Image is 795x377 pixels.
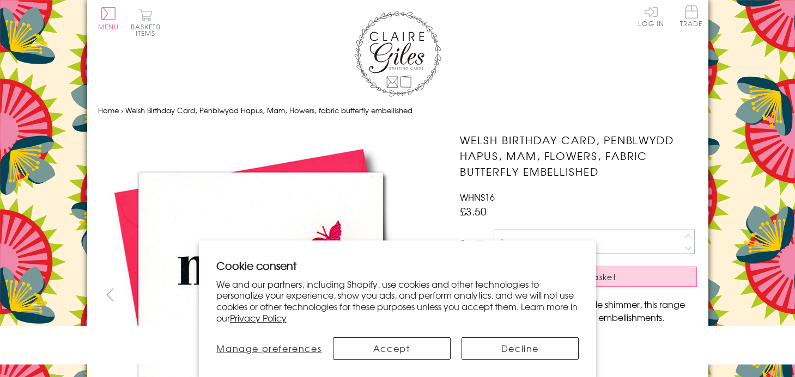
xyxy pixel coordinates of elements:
img: Claire Giles Greetings Cards [354,11,441,97]
h1: Welsh Birthday Card, Penblwydd Hapus, Mam, Flowers, fabric butterfly embellished [460,132,697,179]
span: Manage preferences [216,342,321,355]
nav: breadcrumbs [98,100,697,122]
span: £3.50 [460,203,487,219]
button: Basket0 items [131,9,161,36]
p: We and our partners, including Shopify, use cookies and other technologies to personalize your ex... [216,279,579,324]
button: Decline [462,337,579,360]
a: Log In [638,5,664,27]
span: Menu [98,22,119,32]
button: Manage preferences [216,337,322,360]
label: Quantity [460,237,486,247]
span: WHNS16 [460,190,495,203]
span: Welsh Birthday Card, Penblwydd Hapus, Mam, Flowers, fabric butterfly embellished [125,105,412,115]
a: Home [98,105,119,115]
button: Accept [333,337,451,360]
h2: Cookie consent [216,258,579,273]
a: Trade [680,5,703,29]
a: Privacy Policy [230,311,287,324]
span: Trade [680,5,703,27]
button: Menu [98,7,119,30]
button: prev [98,282,123,307]
span: 0 items [136,22,161,38]
span: › [121,105,123,115]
